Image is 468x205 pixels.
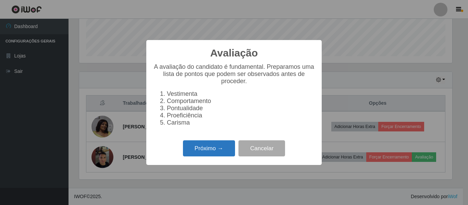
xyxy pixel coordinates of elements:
[167,112,315,119] li: Proeficiência
[167,98,315,105] li: Comportamento
[167,90,315,98] li: Vestimenta
[183,140,235,156] button: Próximo →
[210,47,258,59] h2: Avaliação
[167,105,315,112] li: Pontualidade
[167,119,315,126] li: Carisma
[238,140,285,156] button: Cancelar
[153,63,315,85] p: A avaliação do candidato é fundamental. Preparamos uma lista de pontos que podem ser observados a...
